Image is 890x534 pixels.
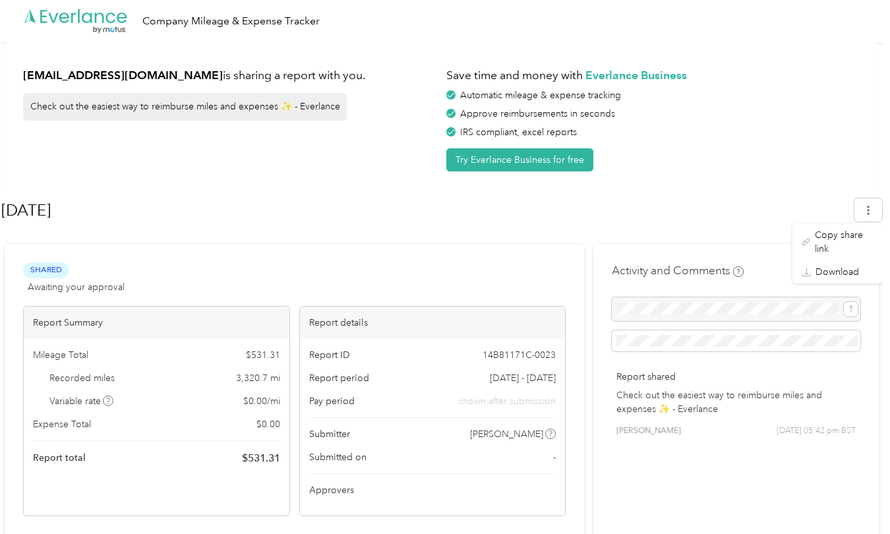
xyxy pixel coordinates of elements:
span: $ 0.00 / mi [243,394,280,408]
span: Report total [33,451,86,465]
strong: [EMAIL_ADDRESS][DOMAIN_NAME] [23,68,223,82]
span: Report ID [309,348,350,362]
span: $ 0.00 [256,417,280,431]
span: Approvers [309,483,354,497]
h1: Save time and money with [446,67,860,84]
span: Recorded miles [49,371,115,385]
span: [PERSON_NAME] [470,427,543,441]
h4: Activity and Comments [612,262,744,279]
p: Check out the easiest way to reimburse miles and expenses ✨ - Everlance [616,388,856,416]
span: Automatic mileage & expense tracking [460,90,621,101]
span: Shared [23,262,69,278]
span: shown after submission [459,394,556,408]
span: [DATE] - [DATE] [490,371,556,385]
span: 3,320.7 mi [236,371,280,385]
h1: is sharing a report with you. [23,67,437,84]
strong: Everlance Business [585,68,687,82]
span: Mileage Total [33,348,88,362]
span: Expense Total [33,417,91,431]
div: Report Summary [24,307,289,339]
span: IRS compliant, excel reports [460,127,577,138]
div: Report details [300,307,566,339]
span: Approve reimbursements in seconds [460,108,615,119]
span: Variable rate [49,394,114,408]
span: Report period [309,371,369,385]
button: Try Everlance Business for free [446,148,593,171]
span: - [553,450,556,464]
span: [PERSON_NAME] [616,425,681,437]
span: $ 531.31 [242,450,280,466]
div: Company Mileage & Expense Tracker [142,13,320,30]
span: Download [816,265,859,279]
span: Pay period [309,394,355,408]
h1: Sep 2025 [1,194,845,226]
span: 14B81171C-0023 [483,348,556,362]
div: Check out the easiest way to reimburse miles and expenses ✨ - Everlance [23,93,347,121]
span: Submitted on [309,450,367,464]
p: Report shared [616,370,856,384]
span: $ 531.31 [246,348,280,362]
span: Submitter [309,427,350,441]
span: Awaiting your approval [28,280,125,294]
span: Copy share link [815,228,874,256]
span: [DATE] 05:42 pm BST [777,425,856,437]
